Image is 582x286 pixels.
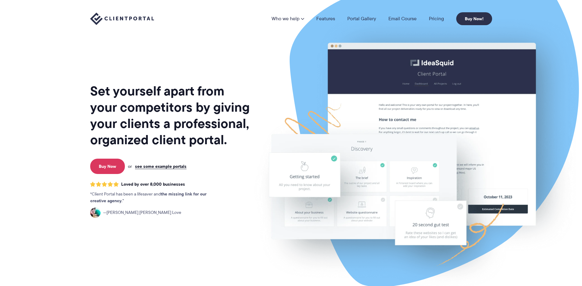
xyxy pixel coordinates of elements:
span: or [128,164,132,169]
h1: Set yourself apart from your competitors by giving your clients a professional, organized client ... [90,83,251,148]
a: Who we help [272,16,304,21]
a: Email Course [388,16,417,21]
a: see some example portals [135,164,187,169]
a: Buy Now [90,159,125,174]
span: Loved by over 8,000 businesses [121,182,185,187]
p: Client Portal has been a lifesaver and . [90,191,219,204]
a: Portal Gallery [347,16,376,21]
a: Pricing [429,16,444,21]
span: [PERSON_NAME] [PERSON_NAME] Love [103,209,181,216]
strong: the missing link for our creative agency [90,191,206,204]
a: Features [316,16,335,21]
a: Buy Now! [456,12,492,25]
